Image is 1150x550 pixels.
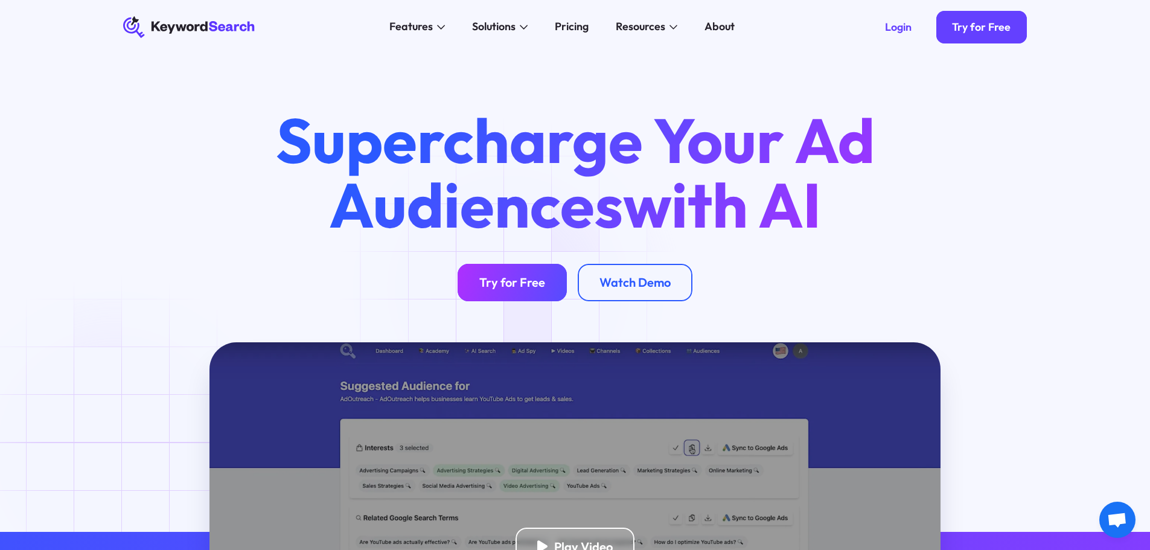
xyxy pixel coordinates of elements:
div: Solutions [472,19,516,35]
a: Pricing [547,16,597,38]
a: Try for Free [458,264,567,302]
div: Watch Demo [599,275,671,290]
div: Pricing [555,19,589,35]
a: Open chat [1099,502,1136,538]
div: Resources [616,19,665,35]
a: About [697,16,743,38]
a: Try for Free [936,11,1027,43]
div: Try for Free [952,21,1011,34]
a: Login [869,11,928,43]
span: with AI [623,165,821,244]
div: Login [885,21,912,34]
h1: Supercharge Your Ad Audiences [250,108,899,236]
div: Try for Free [479,275,545,290]
div: Features [389,19,433,35]
div: About [704,19,735,35]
